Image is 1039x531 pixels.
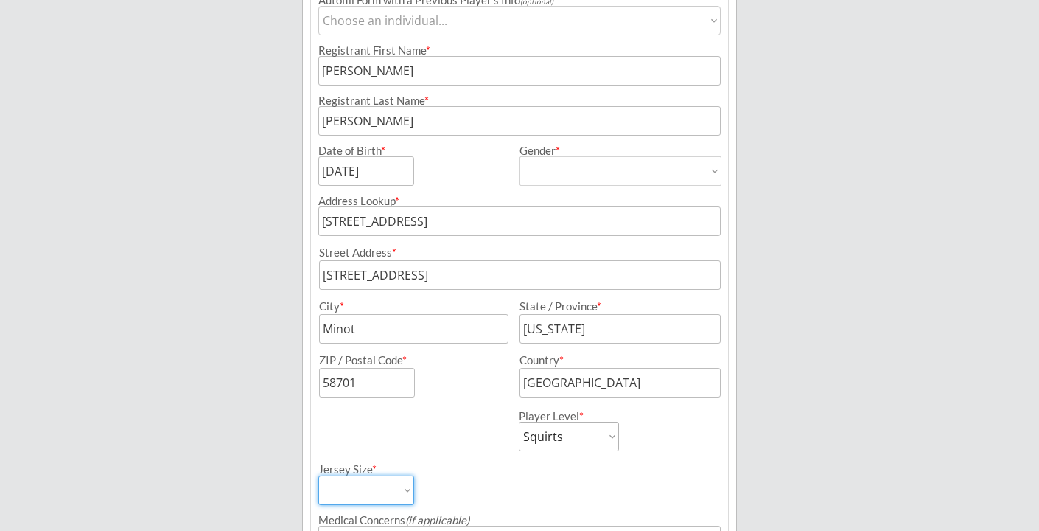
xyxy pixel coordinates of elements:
[318,464,394,475] div: Jersey Size
[318,45,721,56] div: Registrant First Name
[519,301,703,312] div: State / Province
[405,513,469,527] em: (if applicable)
[319,355,506,366] div: ZIP / Postal Code
[519,411,619,422] div: Player Level
[319,247,721,258] div: Street Address
[318,95,721,106] div: Registrant Last Name
[318,145,394,156] div: Date of Birth
[318,195,721,206] div: Address Lookup
[519,355,703,366] div: Country
[319,301,506,312] div: City
[318,515,721,526] div: Medical Concerns
[318,206,721,236] input: Street, City, Province/State
[519,145,721,156] div: Gender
